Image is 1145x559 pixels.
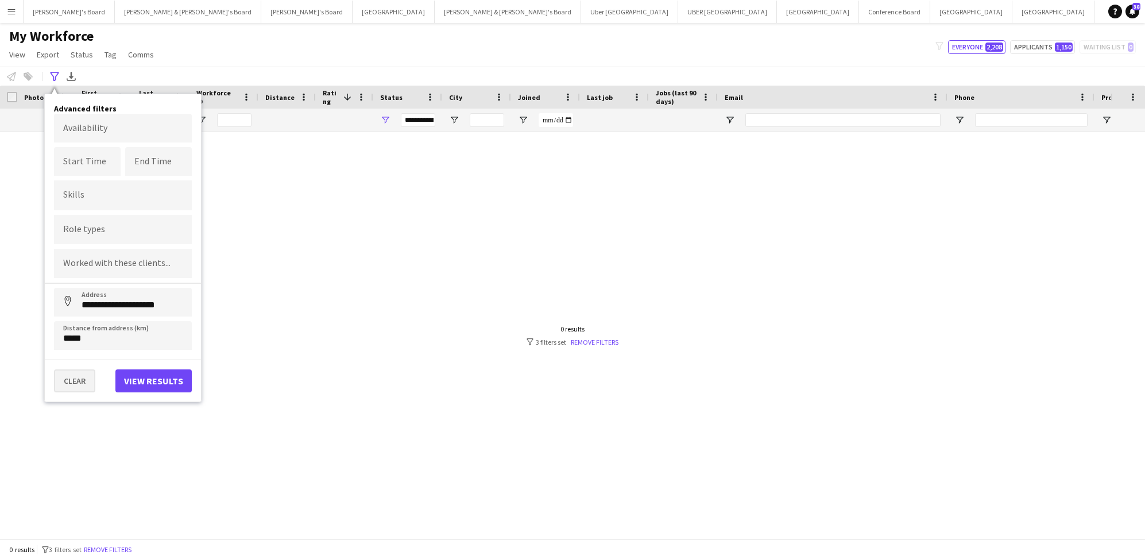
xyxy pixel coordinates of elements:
[64,70,78,83] app-action-btn: Export XLSX
[32,47,64,62] a: Export
[930,1,1012,23] button: [GEOGRAPHIC_DATA]
[323,88,339,106] span: Rating
[63,190,183,201] input: Type to search skills...
[105,49,117,60] span: Tag
[587,93,613,102] span: Last job
[678,1,777,23] button: UBER [GEOGRAPHIC_DATA]
[63,225,183,235] input: Type to search role types...
[449,93,462,102] span: City
[539,113,573,127] input: Joined Filter Input
[725,93,743,102] span: Email
[954,115,965,125] button: Open Filter Menu
[1012,1,1094,23] button: [GEOGRAPHIC_DATA]
[123,47,158,62] a: Comms
[777,1,859,23] button: [GEOGRAPHIC_DATA]
[37,49,59,60] span: Export
[435,1,581,23] button: [PERSON_NAME] & [PERSON_NAME]'s Board
[5,47,30,62] a: View
[1101,115,1112,125] button: Open Filter Menu
[261,1,353,23] button: [PERSON_NAME]'s Board
[139,88,169,106] span: Last Name
[48,70,61,83] app-action-btn: Advanced filters
[725,115,735,125] button: Open Filter Menu
[115,369,192,392] button: View results
[449,115,459,125] button: Open Filter Menu
[196,88,238,106] span: Workforce ID
[380,115,390,125] button: Open Filter Menu
[82,88,111,106] span: First Name
[66,47,98,62] a: Status
[196,115,207,125] button: Open Filter Menu
[745,113,941,127] input: Email Filter Input
[1010,40,1075,54] button: Applicants1,150
[1125,5,1139,18] a: 38
[71,49,93,60] span: Status
[518,93,540,102] span: Joined
[265,93,295,102] span: Distance
[954,93,974,102] span: Phone
[9,49,25,60] span: View
[571,338,618,346] a: Remove filters
[128,49,154,60] span: Comms
[63,259,183,269] input: Type to search clients...
[1055,43,1073,52] span: 1,150
[581,1,678,23] button: Uber [GEOGRAPHIC_DATA]
[49,545,82,554] span: 3 filters set
[1132,3,1140,10] span: 38
[380,93,403,102] span: Status
[9,28,94,45] span: My Workforce
[217,113,252,127] input: Workforce ID Filter Input
[470,113,504,127] input: City Filter Input
[353,1,435,23] button: [GEOGRAPHIC_DATA]
[518,115,528,125] button: Open Filter Menu
[656,88,697,106] span: Jobs (last 90 days)
[975,113,1088,127] input: Phone Filter Input
[859,1,930,23] button: Conference Board
[1101,93,1124,102] span: Profile
[115,1,261,23] button: [PERSON_NAME] & [PERSON_NAME]'s Board
[948,40,1005,54] button: Everyone2,208
[527,338,618,346] div: 3 filters set
[7,92,17,102] input: Column with Header Selection
[527,325,618,333] div: 0 results
[24,93,44,102] span: Photo
[82,543,134,556] button: Remove filters
[24,1,115,23] button: [PERSON_NAME]'s Board
[54,369,95,392] button: Clear
[100,47,121,62] a: Tag
[985,43,1003,52] span: 2,208
[54,103,192,114] h4: Advanced filters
